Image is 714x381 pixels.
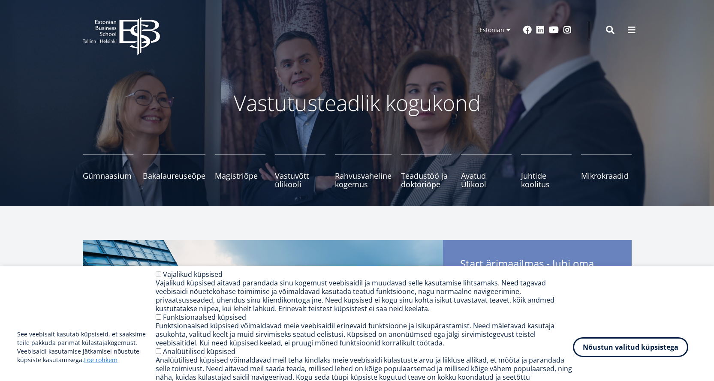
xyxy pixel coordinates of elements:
a: Teadustöö ja doktoriõpe [401,154,452,189]
p: See veebisait kasutab küpsiseid, et saaksime teile pakkuda parimat külastajakogemust. Veebisaidi ... [17,330,156,364]
label: Analüütilised küpsised [163,347,235,356]
span: Juhtide koolitus [521,171,572,189]
label: Funktsionaalsed küpsised [163,312,246,322]
span: Gümnaasium [83,171,133,180]
a: Magistriõpe [215,154,265,189]
span: Teadustöö ja doktoriõpe [401,171,452,189]
a: Mikrokraadid [581,154,632,189]
a: Gümnaasium [83,154,133,189]
span: Rahvusvaheline kogemus [335,171,392,189]
button: Nõustun valitud küpsistega [573,337,688,357]
a: Vastuvõtt ülikooli [275,154,325,189]
span: Magistriõpe [215,171,265,180]
a: Rahvusvaheline kogemus [335,154,392,189]
span: Start ärimaailmas - Juhi oma [460,257,615,285]
a: Facebook [523,26,532,34]
span: Vastuvõtt ülikooli [275,171,325,189]
a: Bakalaureuseõpe [143,154,205,189]
a: Linkedin [536,26,545,34]
p: Vastutusteadlik kogukond [130,90,584,116]
a: Avatud Ülikool [461,154,512,189]
div: Vajalikud küpsised aitavad parandada sinu kogemust veebisaidil ja muudavad selle kasutamise lihts... [156,279,573,313]
span: Avatud Ülikool [461,171,512,189]
label: Vajalikud küpsised [163,270,223,279]
a: Youtube [549,26,559,34]
span: Mikrokraadid [581,171,632,180]
span: Bakalaureuseõpe [143,171,205,180]
a: Juhtide koolitus [521,154,572,189]
a: Loe rohkem [84,356,117,364]
a: Instagram [563,26,572,34]
div: Funktsionaalsed küpsised võimaldavad meie veebisaidil erinevaid funktsioone ja isikupärastamist. ... [156,321,573,347]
